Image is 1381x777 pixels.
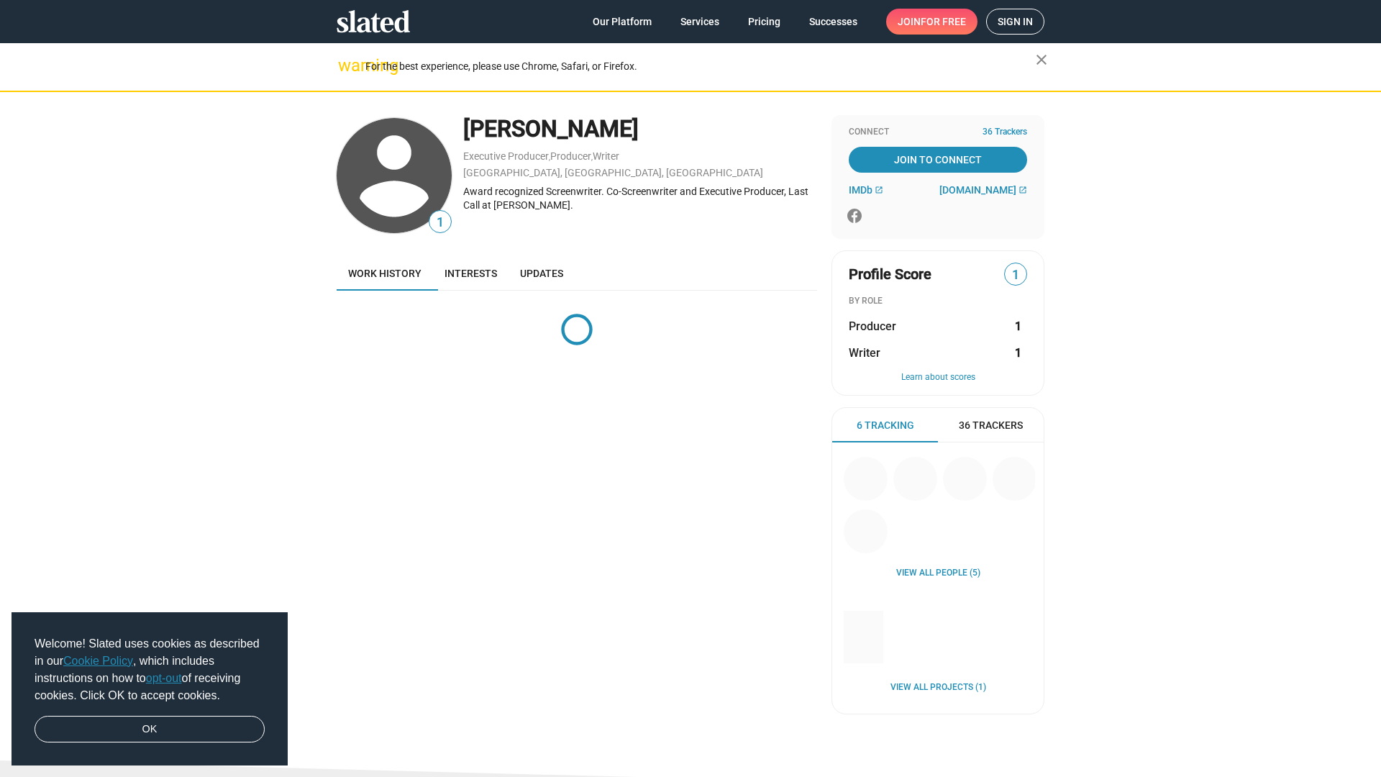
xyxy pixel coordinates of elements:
a: Pricing [737,9,792,35]
div: Connect [849,127,1027,138]
span: , [591,153,593,161]
a: Interests [433,256,509,291]
a: Updates [509,256,575,291]
span: , [549,153,550,161]
a: Writer [593,150,619,162]
div: Award recognized Screenwriter. Co-Screenwriter and Executive Producer, Last Call at [PERSON_NAME]. [463,185,817,212]
span: Updates [520,268,563,279]
mat-icon: warning [338,57,355,74]
span: IMDb [849,184,872,196]
button: Learn about scores [849,372,1027,383]
a: Successes [798,9,869,35]
strong: 1 [1015,319,1021,334]
div: cookieconsent [12,612,288,766]
mat-icon: open_in_new [1018,186,1027,194]
span: Writer [849,345,880,360]
span: [DOMAIN_NAME] [939,184,1016,196]
span: Services [680,9,719,35]
span: 1 [1005,265,1026,285]
span: for free [921,9,966,35]
a: dismiss cookie message [35,716,265,743]
span: Successes [809,9,857,35]
div: For the best experience, please use Chrome, Safari, or Firefox. [365,57,1036,76]
span: Our Platform [593,9,652,35]
div: [PERSON_NAME] [463,114,817,145]
span: Welcome! Slated uses cookies as described in our , which includes instructions on how to of recei... [35,635,265,704]
span: Interests [445,268,497,279]
div: BY ROLE [849,296,1027,307]
span: Sign in [998,9,1033,34]
a: opt-out [146,672,182,684]
a: IMDb [849,184,883,196]
span: Producer [849,319,896,334]
span: Profile Score [849,265,931,284]
span: 36 Trackers [959,419,1023,432]
a: [DOMAIN_NAME] [939,184,1027,196]
span: 1 [429,213,451,232]
span: 6 Tracking [857,419,914,432]
a: Sign in [986,9,1044,35]
a: Our Platform [581,9,663,35]
a: View all People (5) [896,568,980,579]
a: Cookie Policy [63,655,133,667]
a: Producer [550,150,591,162]
a: Work history [337,256,433,291]
span: Join [898,9,966,35]
a: Executive Producer [463,150,549,162]
span: Join To Connect [852,147,1024,173]
span: Pricing [748,9,780,35]
span: Work history [348,268,421,279]
a: Joinfor free [886,9,977,35]
a: View all Projects (1) [890,682,986,694]
mat-icon: close [1033,51,1050,68]
mat-icon: open_in_new [875,186,883,194]
a: Services [669,9,731,35]
strong: 1 [1015,345,1021,360]
span: 36 Trackers [983,127,1027,138]
a: [GEOGRAPHIC_DATA], [GEOGRAPHIC_DATA], [GEOGRAPHIC_DATA] [463,167,763,178]
a: Join To Connect [849,147,1027,173]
